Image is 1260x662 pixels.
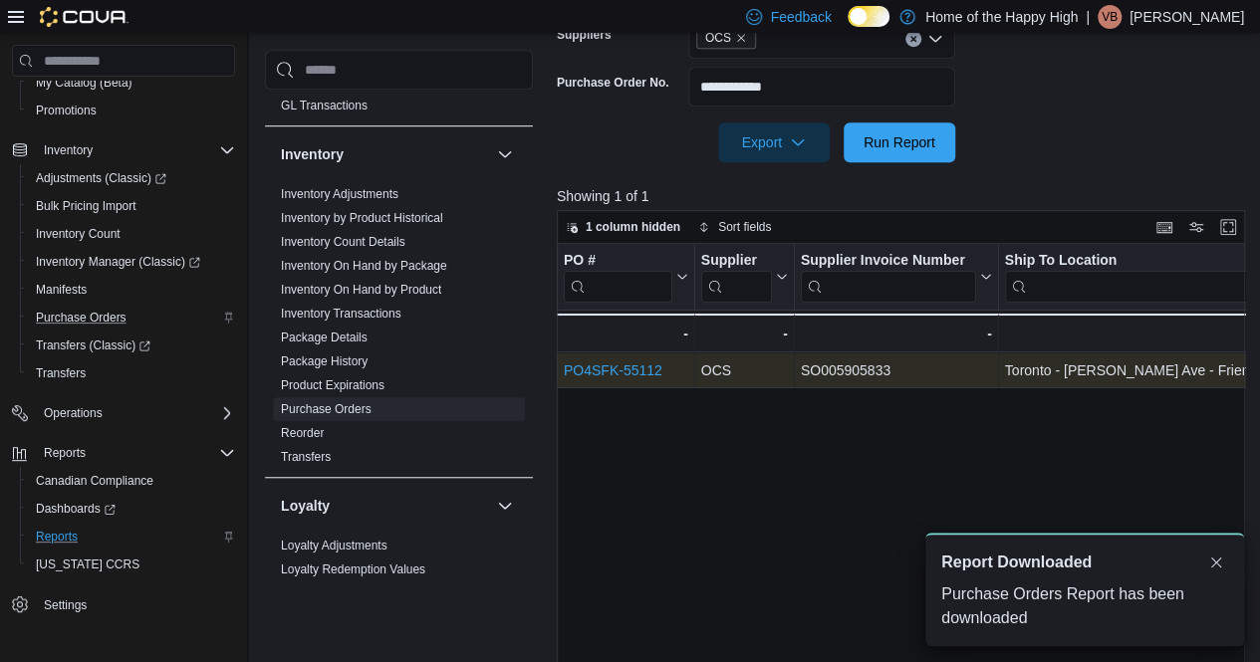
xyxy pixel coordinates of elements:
button: Sort fields [690,215,779,239]
span: Inventory Count [28,222,235,246]
span: Inventory Adjustments [281,186,398,202]
button: Bulk Pricing Import [20,192,243,220]
div: Finance [265,70,533,125]
span: Inventory [36,138,235,162]
span: Manifests [28,278,235,302]
a: [US_STATE] CCRS [28,552,147,576]
a: Dashboards [28,497,124,521]
a: Inventory Count [28,222,128,246]
span: Bulk Pricing Import [36,198,136,214]
a: Product Expirations [281,378,384,392]
button: Keyboard shortcuts [1152,215,1176,239]
button: My Catalog (Beta) [20,69,243,97]
button: Inventory [36,138,101,162]
button: Export [718,122,830,162]
button: Reports [20,523,243,551]
a: Manifests [28,278,95,302]
span: Washington CCRS [28,552,235,576]
span: Inventory by Product Historical [281,210,443,226]
button: [US_STATE] CCRS [20,551,243,578]
a: My Catalog (Beta) [28,71,140,95]
label: Purchase Order No. [557,75,669,91]
span: Transfers [36,365,86,381]
span: Transfers [281,449,331,465]
div: Victoria Bianchini [1098,5,1122,29]
div: Inventory [265,182,533,477]
span: Settings [44,597,87,613]
button: Reports [36,441,94,465]
span: GL Transactions [281,98,368,113]
button: Open list of options [927,31,943,47]
span: My Catalog (Beta) [28,71,235,95]
div: Purchase Orders Report has been downloaded [941,582,1228,630]
a: Package Details [281,331,368,344]
a: Transfers (Classic) [28,333,158,357]
a: Inventory by Product Historical [281,211,443,225]
span: Inventory Manager (Classic) [36,254,200,270]
a: Bulk Pricing Import [28,194,144,218]
span: OCS [696,27,756,49]
p: [PERSON_NAME] [1130,5,1244,29]
a: Loyalty Adjustments [281,539,387,552]
a: Package History [281,354,368,368]
span: Purchase Orders [28,306,235,330]
span: Package History [281,353,368,369]
button: Inventory [281,144,489,164]
span: Package Details [281,330,368,345]
div: Supplier [701,252,772,303]
button: Manifests [20,276,243,304]
span: Operations [36,401,235,425]
a: Purchase Orders [28,306,134,330]
button: Settings [4,590,243,619]
span: Inventory Count [36,226,121,242]
a: Adjustments (Classic) [28,166,174,190]
a: Inventory Transactions [281,307,401,321]
span: Reports [36,529,78,545]
span: Inventory On Hand by Product [281,282,441,298]
span: Transfers (Classic) [28,333,235,357]
p: Showing 1 of 1 [557,186,1252,206]
div: PO # [564,252,672,271]
a: Inventory Manager (Classic) [20,248,243,276]
a: Adjustments (Classic) [20,164,243,192]
div: SO005905833 [801,358,992,382]
span: Reports [28,525,235,549]
button: Dismiss toast [1204,551,1228,574]
button: Supplier [701,252,788,303]
span: Inventory [44,142,93,158]
button: Operations [36,401,111,425]
div: - [801,322,992,345]
a: Reports [28,525,86,549]
span: VB [1102,5,1118,29]
div: OCS [701,358,788,382]
button: Loyalty [493,494,517,518]
span: Inventory Count Details [281,234,405,250]
span: 1 column hidden [586,219,680,235]
h3: Loyalty [281,496,330,516]
span: Reports [44,445,86,461]
img: Cova [40,7,128,27]
h3: Inventory [281,144,344,164]
button: PO # [564,252,688,303]
a: Settings [36,593,95,617]
button: Inventory Count [20,220,243,248]
button: Loyalty [281,496,489,516]
button: Inventory [4,136,243,164]
span: Transfers (Classic) [36,337,150,353]
a: GL Transactions [281,99,368,112]
button: Purchase Orders [20,304,243,331]
span: Run Report [864,132,935,152]
span: Report Downloaded [941,551,1092,574]
span: Product Expirations [281,377,384,393]
button: Supplier Invoice Number [801,252,992,303]
div: Supplier Invoice Number [801,252,976,303]
span: Adjustments (Classic) [28,166,235,190]
span: Canadian Compliance [28,469,235,493]
span: Manifests [36,282,87,298]
span: Canadian Compliance [36,473,153,489]
a: Inventory Adjustments [281,187,398,201]
a: Transfers (Classic) [20,331,243,359]
span: Inventory Transactions [281,306,401,322]
label: Suppliers [557,27,612,43]
div: - [563,322,688,345]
